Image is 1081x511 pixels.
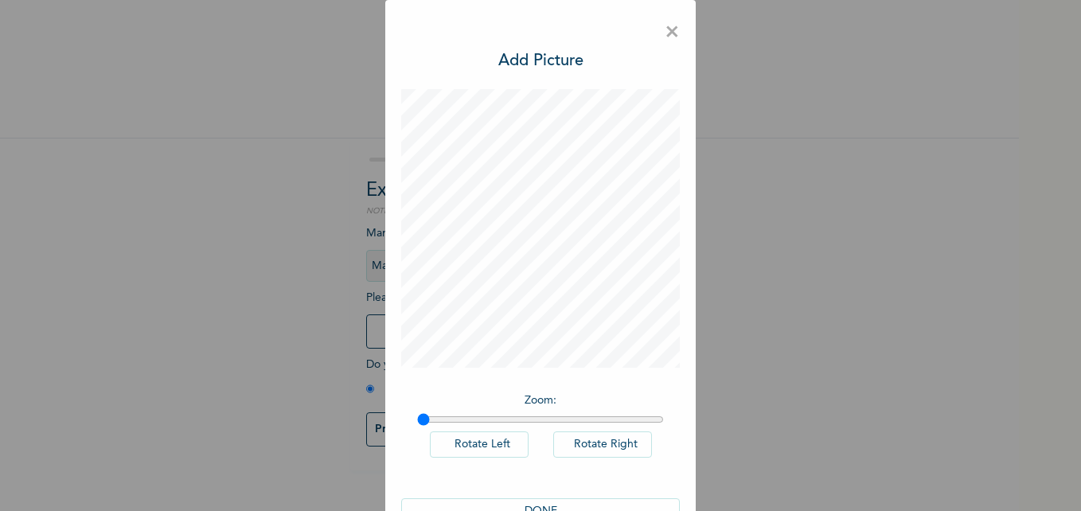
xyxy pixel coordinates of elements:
[417,392,664,409] p: Zoom :
[430,431,529,458] button: Rotate Left
[498,49,583,73] h3: Add Picture
[553,431,652,458] button: Rotate Right
[665,16,680,49] span: ×
[366,292,653,357] span: Please add a recent Passport Photograph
